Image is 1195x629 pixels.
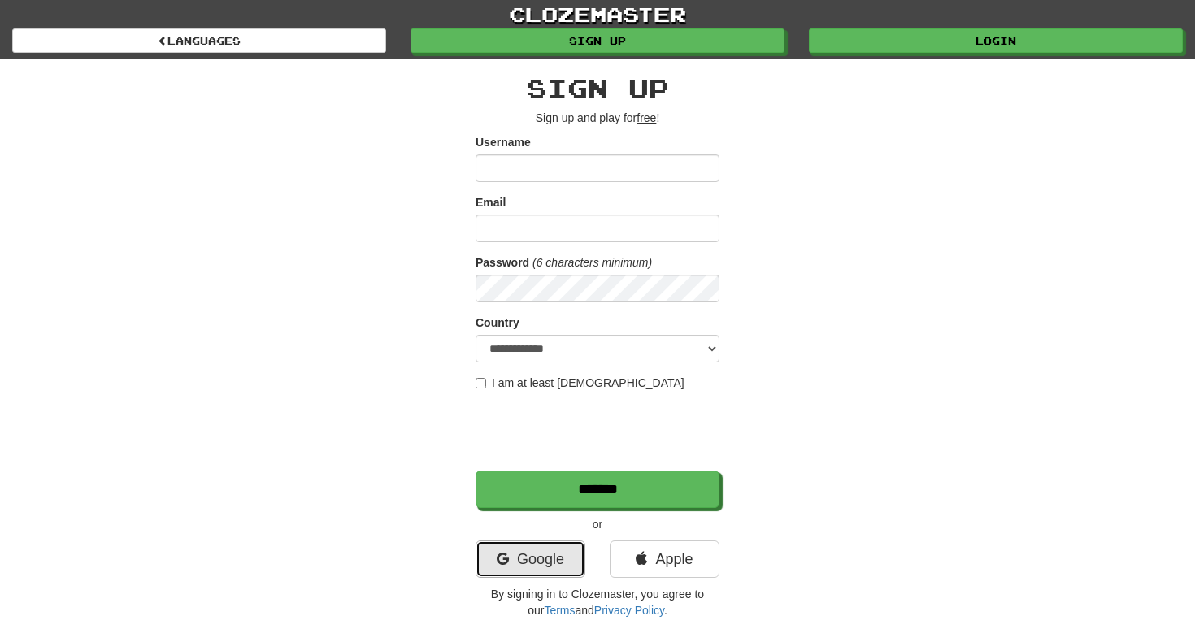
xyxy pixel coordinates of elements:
[476,540,585,578] a: Google
[637,111,656,124] u: free
[594,604,664,617] a: Privacy Policy
[476,254,529,271] label: Password
[476,314,519,331] label: Country
[476,194,506,210] label: Email
[476,134,531,150] label: Username
[544,604,575,617] a: Terms
[809,28,1183,53] a: Login
[411,28,784,53] a: Sign up
[532,256,652,269] em: (6 characters minimum)
[610,540,719,578] a: Apple
[476,399,723,462] iframe: reCAPTCHA
[476,375,684,391] label: I am at least [DEMOGRAPHIC_DATA]
[476,378,486,388] input: I am at least [DEMOGRAPHIC_DATA]
[12,28,386,53] a: Languages
[476,516,719,532] p: or
[476,110,719,126] p: Sign up and play for !
[476,75,719,102] h2: Sign up
[476,586,719,618] p: By signing in to Clozemaster, you agree to our and .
